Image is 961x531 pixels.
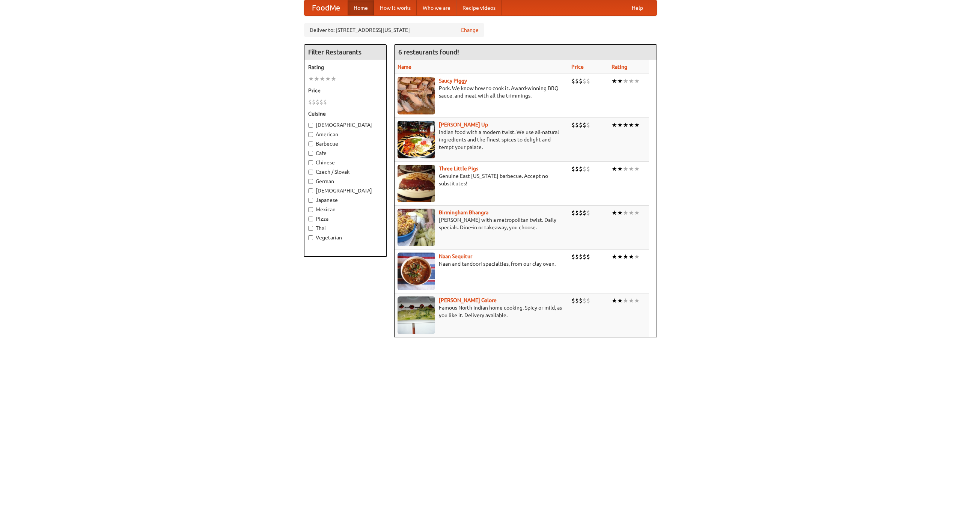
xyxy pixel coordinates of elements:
[308,149,383,157] label: Cafe
[308,188,313,193] input: [DEMOGRAPHIC_DATA]
[579,296,583,305] li: $
[398,216,565,231] p: [PERSON_NAME] with a metropolitan twist. Daily specials. Dine-in or takeaway, you choose.
[571,209,575,217] li: $
[308,159,383,166] label: Chinese
[398,77,435,114] img: saucy.jpg
[308,234,383,241] label: Vegetarian
[308,140,383,147] label: Barbecue
[583,253,586,261] li: $
[398,253,435,290] img: naansequitur.jpg
[308,63,383,71] h5: Rating
[308,131,383,138] label: American
[634,253,640,261] li: ★
[623,165,628,173] li: ★
[612,253,617,261] li: ★
[579,253,583,261] li: $
[312,98,316,106] li: $
[571,64,584,70] a: Price
[628,165,634,173] li: ★
[439,78,467,84] a: Saucy Piggy
[612,165,617,173] li: ★
[612,121,617,129] li: ★
[461,26,479,34] a: Change
[586,165,590,173] li: $
[617,77,623,85] li: ★
[575,253,579,261] li: $
[308,141,313,146] input: Barbecue
[308,151,313,156] input: Cafe
[628,209,634,217] li: ★
[456,0,502,15] a: Recipe videos
[398,172,565,187] p: Genuine East [US_STATE] barbecue. Accept no substitutes!
[398,304,565,319] p: Famous North Indian home cooking. Spicy or mild, as you like it. Delivery available.
[308,196,383,204] label: Japanese
[586,209,590,217] li: $
[319,75,325,83] li: ★
[417,0,456,15] a: Who we are
[308,75,314,83] li: ★
[398,209,435,246] img: bhangra.jpg
[331,75,336,83] li: ★
[579,209,583,217] li: $
[308,215,383,223] label: Pizza
[398,165,435,202] img: littlepigs.jpg
[308,168,383,176] label: Czech / Slovak
[308,187,383,194] label: [DEMOGRAPHIC_DATA]
[634,121,640,129] li: ★
[617,165,623,173] li: ★
[579,77,583,85] li: $
[308,207,313,212] input: Mexican
[439,209,488,215] a: Birmingham Bhangra
[617,253,623,261] li: ★
[586,296,590,305] li: $
[583,296,586,305] li: $
[623,209,628,217] li: ★
[439,253,472,259] b: Naan Sequitur
[623,296,628,305] li: ★
[583,209,586,217] li: $
[583,77,586,85] li: $
[623,253,628,261] li: ★
[628,296,634,305] li: ★
[316,98,319,106] li: $
[575,209,579,217] li: $
[612,77,617,85] li: ★
[612,64,627,70] a: Rating
[439,297,497,303] a: [PERSON_NAME] Galore
[586,253,590,261] li: $
[304,0,348,15] a: FoodMe
[323,98,327,106] li: $
[398,260,565,268] p: Naan and tandoori specialties, from our clay oven.
[308,226,313,231] input: Thai
[626,0,649,15] a: Help
[575,165,579,173] li: $
[319,98,323,106] li: $
[571,296,575,305] li: $
[314,75,319,83] li: ★
[586,77,590,85] li: $
[634,165,640,173] li: ★
[571,121,575,129] li: $
[304,45,386,60] h4: Filter Restaurants
[304,23,484,37] div: Deliver to: [STREET_ADDRESS][US_STATE]
[617,296,623,305] li: ★
[374,0,417,15] a: How it works
[612,296,617,305] li: ★
[325,75,331,83] li: ★
[623,121,628,129] li: ★
[628,77,634,85] li: ★
[439,165,478,171] b: Three Little Pigs
[612,209,617,217] li: ★
[579,121,583,129] li: $
[439,122,488,128] a: [PERSON_NAME] Up
[308,123,313,128] input: [DEMOGRAPHIC_DATA]
[583,121,586,129] li: $
[583,165,586,173] li: $
[617,121,623,129] li: ★
[308,160,313,165] input: Chinese
[308,98,312,106] li: $
[634,209,640,217] li: ★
